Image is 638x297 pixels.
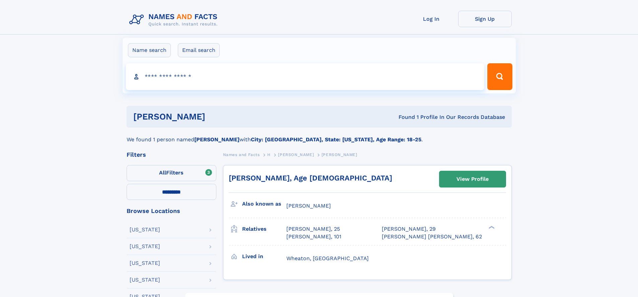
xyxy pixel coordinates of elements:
b: City: [GEOGRAPHIC_DATA], State: [US_STATE], Age Range: 18-25 [251,136,421,143]
input: search input [126,63,485,90]
span: All [159,169,166,176]
a: [PERSON_NAME], Age [DEMOGRAPHIC_DATA] [229,174,392,182]
label: Name search [128,43,171,57]
a: Names and Facts [223,150,260,159]
button: Search Button [487,63,512,90]
h1: [PERSON_NAME] [133,113,302,121]
div: [US_STATE] [130,244,160,249]
a: Sign Up [458,11,512,27]
a: Log In [405,11,458,27]
label: Filters [127,165,216,181]
div: We found 1 person named with . [127,128,512,144]
a: [PERSON_NAME], 29 [382,225,436,233]
div: ❯ [487,225,495,230]
a: View Profile [439,171,506,187]
a: H [267,150,271,159]
span: H [267,152,271,157]
div: [US_STATE] [130,261,160,266]
div: Found 1 Profile In Our Records Database [302,114,505,121]
a: [PERSON_NAME], 25 [286,225,340,233]
div: [US_STATE] [130,227,160,232]
a: [PERSON_NAME], 101 [286,233,341,240]
h3: Also known as [242,198,286,210]
span: Wheaton, [GEOGRAPHIC_DATA] [286,255,369,262]
div: Filters [127,152,216,158]
span: [PERSON_NAME] [286,203,331,209]
div: Browse Locations [127,208,216,214]
h3: Relatives [242,223,286,235]
b: [PERSON_NAME] [194,136,239,143]
a: [PERSON_NAME] [PERSON_NAME], 62 [382,233,482,240]
span: [PERSON_NAME] [322,152,357,157]
div: [US_STATE] [130,277,160,283]
div: View Profile [456,171,489,187]
img: Logo Names and Facts [127,11,223,29]
a: [PERSON_NAME] [278,150,314,159]
label: Email search [178,43,220,57]
span: [PERSON_NAME] [278,152,314,157]
h3: Lived in [242,251,286,262]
